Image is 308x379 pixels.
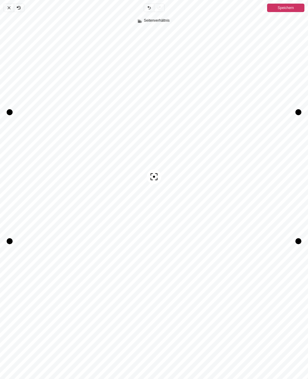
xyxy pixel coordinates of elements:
[267,4,304,12] button: Speichern
[144,19,169,23] span: Seitenverhältnis
[295,112,301,241] div: Drag right
[135,17,173,25] button: Seitenverhältnis
[7,112,13,241] div: Drag left
[10,238,298,244] div: Drag bottom
[10,109,298,115] div: Drag top
[278,4,294,11] span: Speichern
